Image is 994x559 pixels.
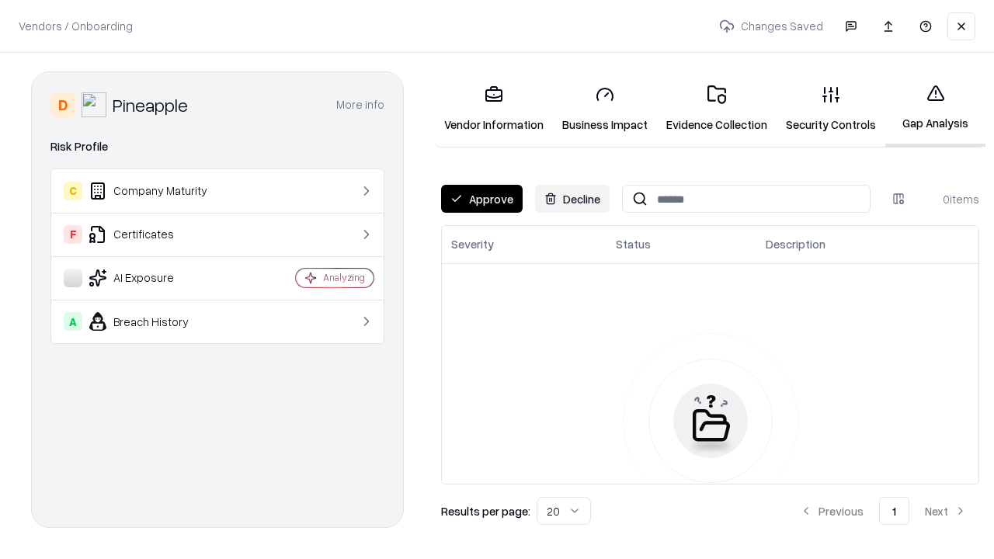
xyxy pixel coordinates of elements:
div: F [64,225,82,244]
div: A [64,312,82,331]
button: Decline [535,185,610,213]
div: Status [616,236,651,252]
button: Approve [441,185,523,213]
div: Severity [451,236,494,252]
div: Description [766,236,825,252]
div: 0 items [917,191,979,207]
div: Breach History [64,312,249,331]
div: Risk Profile [50,137,384,156]
a: Evidence Collection [657,73,777,145]
a: Vendor Information [435,73,553,145]
a: Security Controls [777,73,885,145]
div: AI Exposure [64,269,249,287]
div: D [50,92,75,117]
div: Pineapple [113,92,188,117]
p: Changes Saved [713,12,829,40]
button: 1 [879,497,909,525]
a: Business Impact [553,73,657,145]
div: Company Maturity [64,182,249,200]
div: Analyzing [323,271,365,284]
p: Vendors / Onboarding [19,18,133,34]
div: Certificates [64,225,249,244]
nav: pagination [787,497,979,525]
a: Gap Analysis [885,71,985,147]
img: Pineapple [82,92,106,117]
p: Results per page: [441,503,530,519]
div: C [64,182,82,200]
button: More info [336,91,384,119]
